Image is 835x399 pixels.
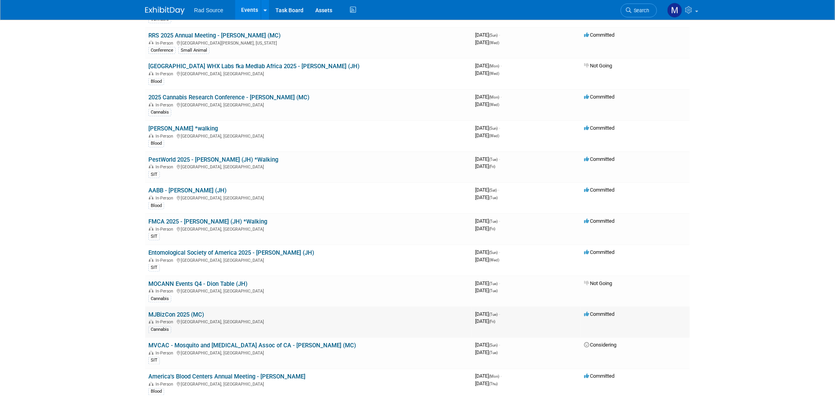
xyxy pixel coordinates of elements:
[489,250,498,255] span: (Sun)
[148,94,309,101] a: 2025 Cannabis Research Conference - [PERSON_NAME] (MC)
[148,295,171,302] div: Cannabis
[475,373,502,379] span: [DATE]
[149,227,154,231] img: In-Person Event
[148,63,359,70] a: [GEOGRAPHIC_DATA] WHX Labs fka Medlab Africa 2025 - [PERSON_NAME] (JH)
[500,373,502,379] span: -
[148,264,160,271] div: SIT
[489,41,499,45] span: (Wed)
[149,134,154,138] img: In-Person Event
[148,319,469,325] div: [GEOGRAPHIC_DATA], [GEOGRAPHIC_DATA]
[155,103,176,108] span: In-Person
[499,218,500,224] span: -
[475,342,500,348] span: [DATE]
[584,218,614,224] span: Committed
[148,280,247,287] a: MOCANN Events Q4 - Dion Table (JH)
[489,375,499,379] span: (Mon)
[155,71,176,76] span: In-Person
[489,282,498,286] span: (Tue)
[489,95,499,99] span: (Mon)
[148,342,356,349] a: MVCAC - Mosquito and [MEDICAL_DATA] Assoc of CA - [PERSON_NAME] (MC)
[148,194,469,201] div: [GEOGRAPHIC_DATA], [GEOGRAPHIC_DATA]
[475,70,499,76] span: [DATE]
[148,202,164,209] div: Blood
[155,258,176,263] span: In-Person
[475,125,500,131] span: [DATE]
[475,163,495,169] span: [DATE]
[145,7,185,15] img: ExhibitDay
[499,342,500,348] span: -
[499,280,500,286] span: -
[500,63,502,69] span: -
[148,101,469,108] div: [GEOGRAPHIC_DATA], [GEOGRAPHIC_DATA]
[149,196,154,199] img: In-Person Event
[631,7,650,13] span: Search
[155,351,176,356] span: In-Person
[475,187,499,193] span: [DATE]
[584,156,614,162] span: Committed
[148,78,164,85] div: Blood
[148,39,469,46] div: [GEOGRAPHIC_DATA][PERSON_NAME], [US_STATE]
[489,103,499,107] span: (Wed)
[489,71,499,76] span: (Wed)
[148,171,160,178] div: SIT
[148,226,469,232] div: [GEOGRAPHIC_DATA], [GEOGRAPHIC_DATA]
[489,134,499,138] span: (Wed)
[148,187,227,194] a: AABB - [PERSON_NAME] (JH)
[475,218,500,224] span: [DATE]
[475,287,498,293] span: [DATE]
[148,287,469,294] div: [GEOGRAPHIC_DATA], [GEOGRAPHIC_DATA]
[178,47,210,54] div: Small Animal
[621,4,657,17] a: Search
[498,187,499,193] span: -
[149,351,154,355] img: In-Person Event
[584,32,614,38] span: Committed
[149,41,154,45] img: In-Person Event
[584,187,614,193] span: Committed
[584,280,612,286] span: Not Going
[489,320,495,324] span: (Fri)
[149,320,154,324] img: In-Person Event
[475,132,499,138] span: [DATE]
[489,258,499,262] span: (Wed)
[148,311,204,318] a: MJBizCon 2025 (MC)
[489,312,498,317] span: (Tue)
[489,219,498,224] span: (Tue)
[155,134,176,139] span: In-Person
[499,249,500,255] span: -
[155,320,176,325] span: In-Person
[475,249,500,255] span: [DATE]
[148,163,469,170] div: [GEOGRAPHIC_DATA], [GEOGRAPHIC_DATA]
[584,94,614,100] span: Committed
[489,188,497,192] span: (Sat)
[149,289,154,293] img: In-Person Event
[489,227,495,231] span: (Fri)
[148,257,469,263] div: [GEOGRAPHIC_DATA], [GEOGRAPHIC_DATA]
[489,33,498,37] span: (Sun)
[148,156,278,163] a: PestWorld 2025 - [PERSON_NAME] (JH) *Walking
[148,249,314,256] a: Entomological Society of America 2025 - [PERSON_NAME] (JH)
[155,41,176,46] span: In-Person
[148,388,164,395] div: Blood
[475,63,502,69] span: [DATE]
[194,7,223,13] span: Rad Source
[667,3,682,18] img: Melissa Conboy
[475,32,500,38] span: [DATE]
[489,64,499,68] span: (Mon)
[149,103,154,106] img: In-Person Event
[584,249,614,255] span: Committed
[489,343,498,348] span: (Sun)
[148,132,469,139] div: [GEOGRAPHIC_DATA], [GEOGRAPHIC_DATA]
[475,257,499,263] span: [DATE]
[155,382,176,387] span: In-Person
[475,194,498,200] span: [DATE]
[500,94,502,100] span: -
[148,32,281,39] a: RRS 2025 Annual Meeting - [PERSON_NAME] (MC)
[475,280,500,286] span: [DATE]
[148,140,164,147] div: Blood
[155,164,176,170] span: In-Person
[584,342,616,348] span: Considering
[499,311,500,317] span: -
[489,164,495,169] span: (Fri)
[149,71,154,75] img: In-Person Event
[584,125,614,131] span: Committed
